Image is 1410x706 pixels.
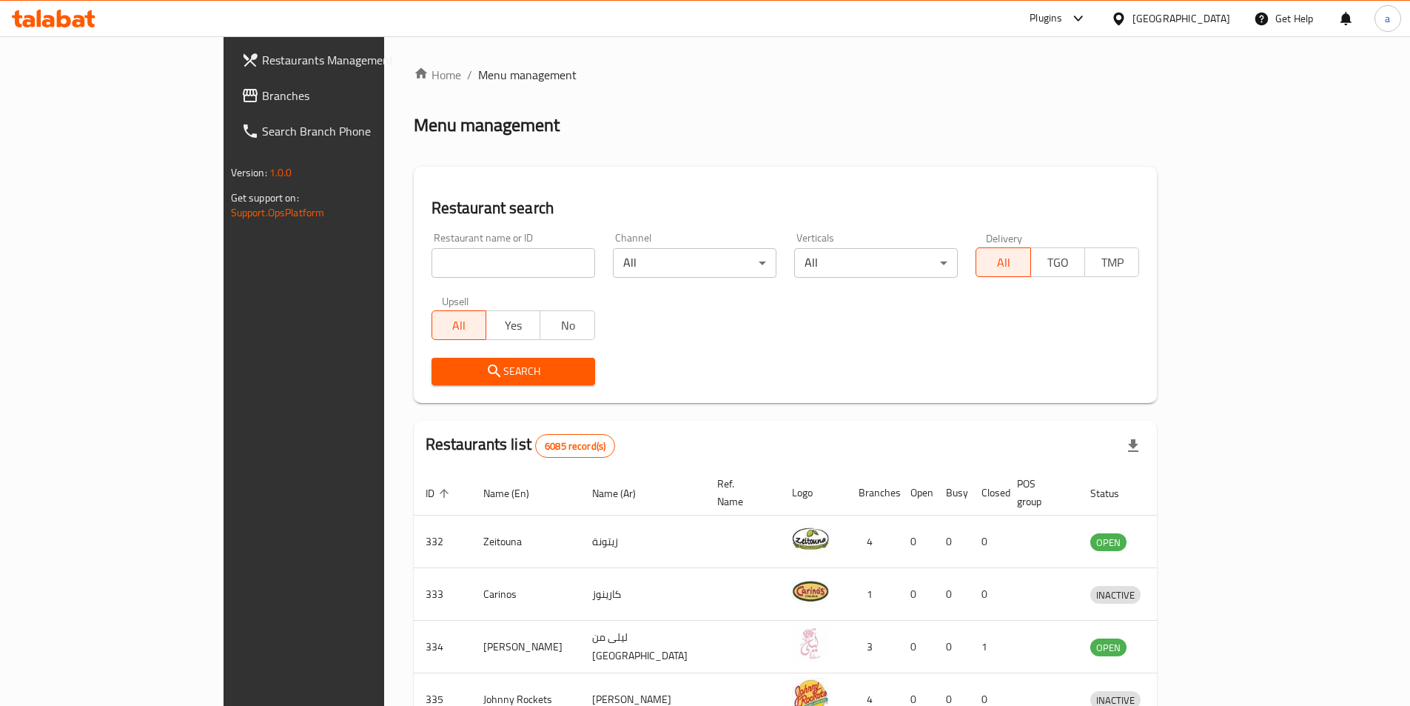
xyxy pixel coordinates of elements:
[1090,534,1127,551] span: OPEN
[780,470,847,516] th: Logo
[613,248,776,278] div: All
[794,248,958,278] div: All
[1030,247,1085,277] button: TGO
[986,233,1023,243] label: Delivery
[580,516,705,568] td: زيتونة
[231,163,267,182] span: Version:
[442,296,469,306] label: Upsell
[580,621,705,673] td: ليلى من [GEOGRAPHIC_DATA]
[540,310,594,340] button: No
[1037,252,1079,273] span: TGO
[1090,484,1138,502] span: Status
[899,470,934,516] th: Open
[229,113,459,149] a: Search Branch Phone
[443,362,583,381] span: Search
[899,621,934,673] td: 0
[1030,10,1062,27] div: Plugins
[847,470,899,516] th: Branches
[899,568,934,621] td: 0
[847,568,899,621] td: 1
[847,621,899,673] td: 3
[934,621,970,673] td: 0
[1090,639,1127,656] div: OPEN
[934,516,970,568] td: 0
[1090,533,1127,551] div: OPEN
[492,315,534,336] span: Yes
[1091,252,1133,273] span: TMP
[471,621,580,673] td: [PERSON_NAME]
[426,433,616,458] h2: Restaurants list
[1084,247,1139,277] button: TMP
[471,516,580,568] td: Zeitouna
[262,51,447,69] span: Restaurants Management
[432,310,486,340] button: All
[899,516,934,568] td: 0
[467,66,472,84] li: /
[792,573,829,610] img: Carinos
[1090,639,1127,656] span: OPEN
[1385,10,1390,27] span: a
[229,42,459,78] a: Restaurants Management
[432,197,1140,219] h2: Restaurant search
[970,470,1005,516] th: Closed
[717,475,762,510] span: Ref. Name
[483,484,548,502] span: Name (En)
[478,66,577,84] span: Menu management
[970,621,1005,673] td: 1
[262,87,447,104] span: Branches
[229,78,459,113] a: Branches
[426,484,454,502] span: ID
[847,516,899,568] td: 4
[432,358,595,385] button: Search
[432,248,595,278] input: Search for restaurant name or ID..
[486,310,540,340] button: Yes
[231,188,299,207] span: Get support on:
[982,252,1024,273] span: All
[231,203,325,222] a: Support.OpsPlatform
[592,484,655,502] span: Name (Ar)
[970,568,1005,621] td: 0
[471,568,580,621] td: Carinos
[414,66,1158,84] nav: breadcrumb
[536,439,614,453] span: 6085 record(s)
[934,470,970,516] th: Busy
[1115,428,1151,464] div: Export file
[580,568,705,621] td: كارينوز
[976,247,1030,277] button: All
[970,516,1005,568] td: 0
[1017,475,1061,510] span: POS group
[1132,10,1230,27] div: [GEOGRAPHIC_DATA]
[262,122,447,140] span: Search Branch Phone
[535,434,615,458] div: Total records count
[438,315,480,336] span: All
[934,568,970,621] td: 0
[269,163,292,182] span: 1.0.0
[414,113,560,137] h2: Menu management
[792,520,829,557] img: Zeitouna
[792,625,829,662] img: Leila Min Lebnan
[546,315,588,336] span: No
[1090,587,1141,604] span: INACTIVE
